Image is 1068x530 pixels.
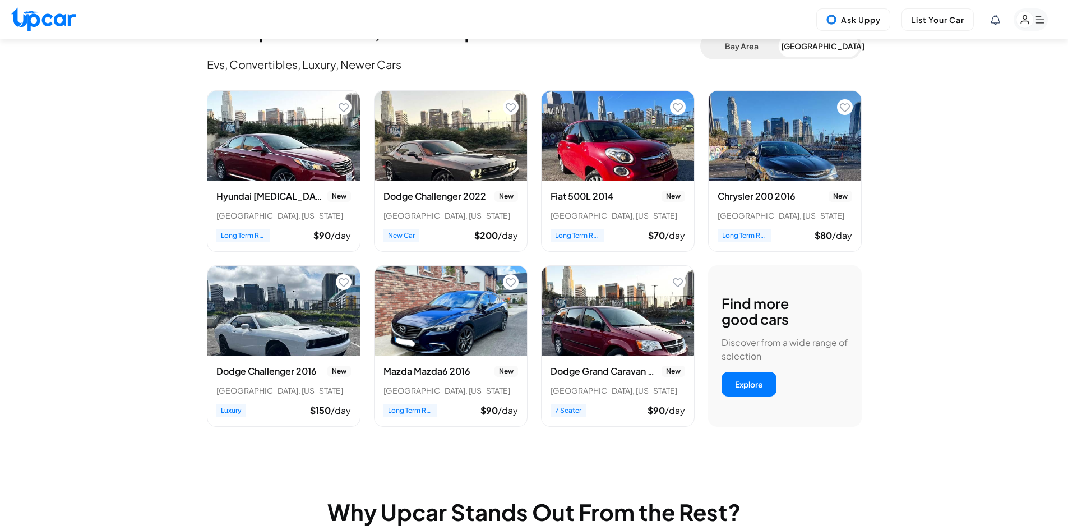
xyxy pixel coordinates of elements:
[670,99,686,115] button: Add to favorites
[665,229,685,241] span: /day
[383,385,518,396] div: [GEOGRAPHIC_DATA], [US_STATE]
[718,229,771,242] span: Long Term Rental
[310,404,331,416] span: $ 150
[722,336,848,363] p: Discover from a wide range of selection
[648,229,665,241] span: $ 70
[374,265,528,427] div: View details for Mazda Mazda6 2016
[216,404,246,417] span: Luxury
[207,57,700,72] p: Evs, Convertibles, Luxury, Newer Cars
[207,91,360,181] img: Hyundai Sonata 2016
[551,404,586,417] span: 7 Seater
[207,266,360,356] img: Dodge Challenger 2016
[542,91,694,181] img: Fiat 500L 2014
[216,190,323,203] h3: Hyundai [MEDICAL_DATA] 2016
[216,385,351,396] div: [GEOGRAPHIC_DATA], [US_STATE]
[327,366,351,377] div: New
[375,266,527,356] img: Mazda Mazda6 2016
[11,7,76,31] img: Upcar Logo
[781,35,859,57] button: [GEOGRAPHIC_DATA]
[665,404,685,416] span: /day
[374,90,528,252] div: View details for Dodge Challenger 2022
[336,274,352,290] button: Add to favorites
[722,372,776,397] button: Explore
[722,296,789,327] h3: Find more good cars
[331,404,351,416] span: /day
[551,229,604,242] span: Long Term Rental
[494,366,518,377] div: New
[551,190,613,203] h3: Fiat 500L 2014
[383,210,518,221] div: [GEOGRAPHIC_DATA], [US_STATE]
[901,8,974,31] button: List Your Car
[832,229,852,241] span: /day
[313,229,331,241] span: $ 90
[815,229,832,241] span: $ 80
[829,191,852,202] div: New
[541,90,695,252] div: View details for Fiat 500L 2014
[662,191,685,202] div: New
[216,210,351,221] div: [GEOGRAPHIC_DATA], [US_STATE]
[551,210,685,221] div: [GEOGRAPHIC_DATA], [US_STATE]
[207,90,360,252] div: View details for Hyundai Sonata 2016
[709,91,861,181] img: Chrysler 200 2016
[991,15,1000,25] div: View Notifications
[383,404,437,417] span: Long Term Rental
[708,90,862,252] div: View details for Chrysler 200 2016
[542,266,694,356] img: Dodge Grand Caravan 2016
[551,385,685,396] div: [GEOGRAPHIC_DATA], [US_STATE]
[480,404,498,416] span: $ 90
[331,229,351,241] span: /day
[207,265,360,427] div: View details for Dodge Challenger 2016
[494,191,518,202] div: New
[474,229,498,241] span: $ 200
[383,229,419,242] span: New Car
[551,365,657,378] h3: Dodge Grand Caravan 2016
[541,265,695,427] div: View details for Dodge Grand Caravan 2016
[336,99,352,115] button: Add to favorites
[375,91,527,181] img: Dodge Challenger 2022
[498,404,518,416] span: /day
[648,404,665,416] span: $ 90
[718,190,796,203] h3: Chrysler 200 2016
[503,99,519,115] button: Add to favorites
[216,229,270,242] span: Long Term Rental
[670,274,686,290] button: Add to favorites
[503,274,519,290] button: Add to favorites
[216,365,317,378] h3: Dodge Challenger 2016
[662,366,685,377] div: New
[327,191,351,202] div: New
[383,365,470,378] h3: Mazda Mazda6 2016
[383,190,486,203] h3: Dodge Challenger 2022
[498,229,518,241] span: /day
[207,499,862,526] h2: Why Upcar Stands Out From the Rest?
[702,35,781,57] button: Bay Area
[826,14,837,25] img: Uppy
[816,8,890,31] button: Ask Uppy
[837,99,853,115] button: Add to favorites
[207,19,700,42] h2: Handpicked Cars, No Compromises
[718,210,852,221] div: [GEOGRAPHIC_DATA], [US_STATE]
